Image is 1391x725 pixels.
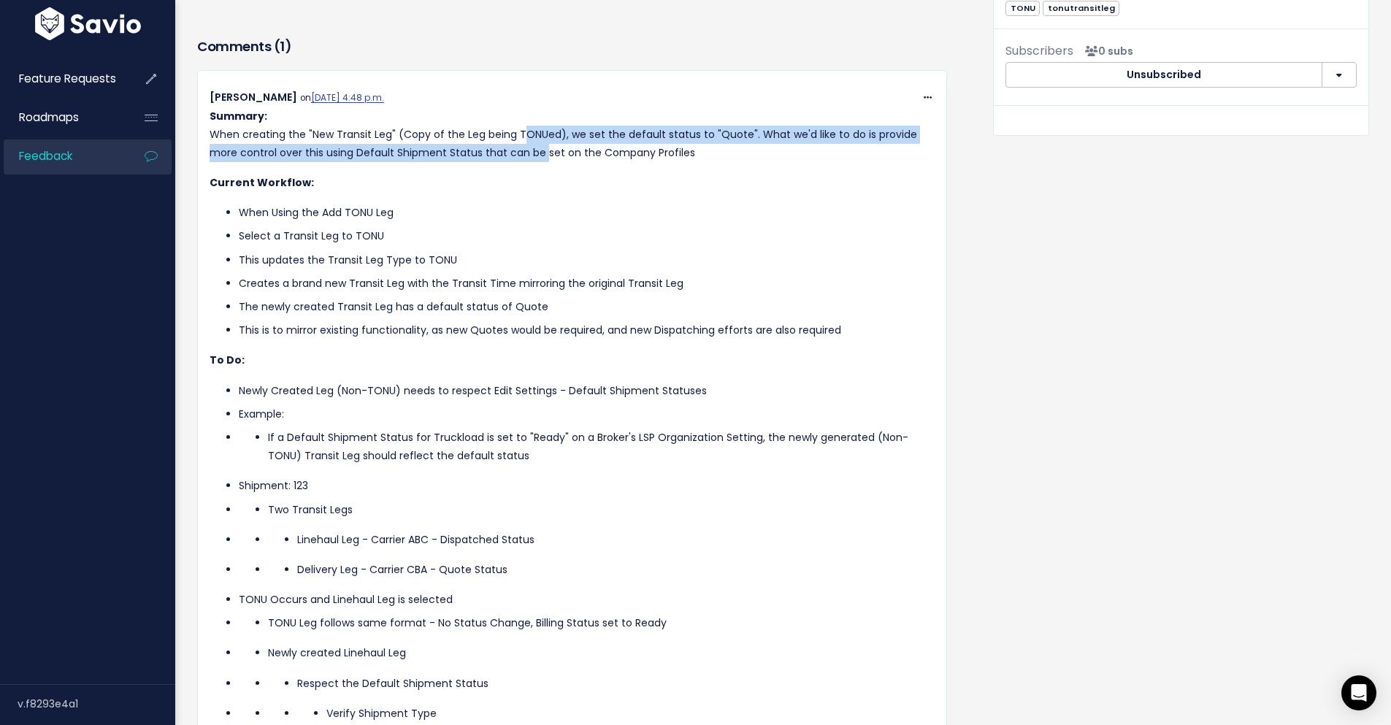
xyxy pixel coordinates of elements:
[239,251,935,269] p: This updates the Transit Leg Type to TONU
[326,705,935,723] li: Verify Shipment Type
[4,62,121,96] a: Feature Requests
[4,139,121,173] a: Feedback
[1341,675,1376,710] div: Open Intercom Messenger
[18,685,175,723] div: v.f8293e4a1
[280,37,285,55] span: 1
[1005,1,1040,16] span: TONU
[297,561,935,579] li: Delivery Leg - Carrier CBA - Quote Status
[210,90,297,104] span: [PERSON_NAME]
[4,101,121,134] a: Roadmaps
[239,298,935,316] p: The newly created Transit Leg has a default status of Quote
[239,477,935,495] p: Shipment: 123
[210,353,245,367] strong: To Do:
[1079,44,1133,58] span: <p><strong>Subscribers</strong><br><br> No subscribers yet<br> </p>
[19,71,116,86] span: Feature Requests
[239,204,935,222] p: When Using the Add TONU Leg
[239,405,935,423] p: Example:
[210,107,935,163] p: When creating the "New Transit Leg" (Copy of the Leg being TONUed), we set the default status to ...
[239,321,935,340] p: This is to mirror existing functionality, as new Quotes would be required, and new Dispatching ef...
[1005,42,1073,59] span: Subscribers
[297,675,935,693] li: Respect the Default Shipment Status
[268,429,935,465] li: If a Default Shipment Status for Truckload is set to "Ready" on a Broker's LSP Organization Setti...
[197,37,947,57] h3: Comments ( )
[1043,1,1119,16] span: tonutransitleg
[311,92,384,104] a: [DATE] 4:48 p.m.
[239,275,935,293] p: Creates a brand new Transit Leg with the Transit Time mirroring the original Transit Leg
[268,644,935,662] li: Newly created Linehaul Leg
[300,92,384,104] span: on
[31,7,145,40] img: logo-white.9d6f32f41409.svg
[210,109,267,123] strong: Summary:
[239,382,935,400] p: Newly Created Leg (Non-TONU) needs to respect Edit Settings - Default Shipment Statuses
[19,148,72,164] span: Feedback
[1005,62,1322,88] button: Unsubscribed
[239,591,935,609] p: TONU Occurs and Linehaul Leg is selected
[239,227,935,245] p: Select a Transit Leg to TONU
[210,175,314,190] strong: Current Workflow:
[268,501,935,519] li: Two Transit Legs
[297,531,935,549] li: Linehaul Leg - Carrier ABC - Dispatched Status
[19,110,79,125] span: Roadmaps
[268,614,935,632] li: TONU Leg follows same format - No Status Change, Billing Status set to Ready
